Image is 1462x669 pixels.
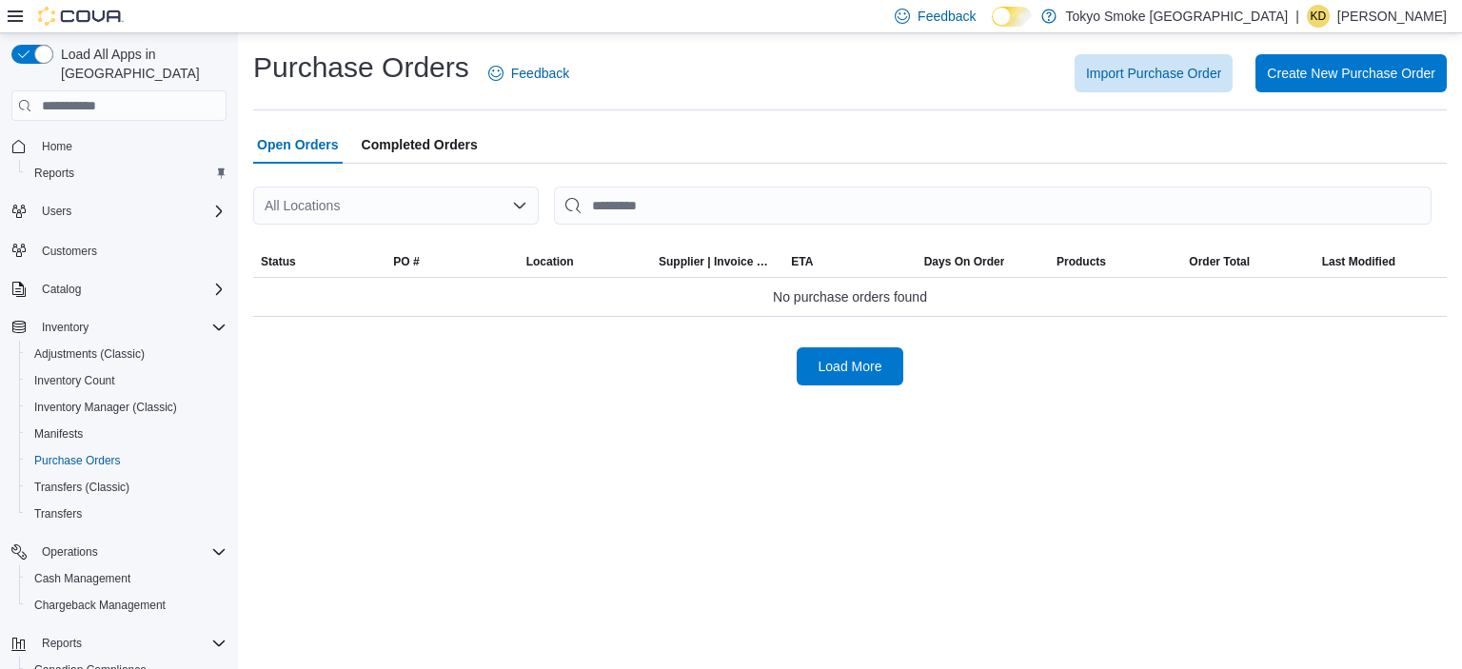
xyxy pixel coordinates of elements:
button: PO # [385,246,518,277]
button: Users [34,200,79,223]
span: Products [1057,254,1106,269]
span: Inventory [42,320,89,335]
span: Load More [819,357,882,376]
button: Operations [4,539,234,565]
span: Transfers (Classic) [34,480,129,495]
button: Import Purchase Order [1075,54,1233,92]
span: Inventory Count [34,373,115,388]
span: Inventory Manager (Classic) [34,400,177,415]
button: Last Modified [1314,246,1447,277]
span: Chargeback Management [27,594,227,617]
button: Order Total [1181,246,1314,277]
a: Feedback [481,54,577,92]
button: Load More [797,347,903,385]
span: Manifests [27,423,227,445]
button: Reports [19,160,234,187]
span: Days On Order [924,254,1005,269]
a: Customers [34,240,105,263]
input: Dark Mode [992,7,1032,27]
span: Catalog [42,282,81,297]
span: Inventory Count [27,369,227,392]
span: Operations [34,541,227,563]
span: Transfers (Classic) [27,476,227,499]
span: Completed Orders [362,126,478,164]
p: [PERSON_NAME] [1337,5,1447,28]
span: Create New Purchase Order [1267,64,1435,83]
span: Cash Management [27,567,227,590]
span: Users [34,200,227,223]
span: Customers [42,244,97,259]
button: Inventory Manager (Classic) [19,394,234,421]
button: Status [253,246,385,277]
span: Home [42,139,72,154]
button: Cash Management [19,565,234,592]
span: PO # [393,254,419,269]
span: Customers [34,238,227,262]
img: Cova [38,7,124,26]
button: ETA [783,246,916,277]
span: Adjustments (Classic) [34,346,145,362]
span: Feedback [511,64,569,83]
a: Manifests [27,423,90,445]
button: Inventory [4,314,234,341]
button: Transfers [19,501,234,527]
span: KD [1311,5,1327,28]
span: Reports [34,632,227,655]
span: Reports [34,166,74,181]
span: Reports [27,162,227,185]
button: Create New Purchase Order [1255,54,1447,92]
a: Transfers (Classic) [27,476,137,499]
button: Reports [4,630,234,657]
a: Adjustments (Classic) [27,343,152,365]
button: Products [1049,246,1181,277]
div: Location [526,254,574,269]
span: Transfers [34,506,82,521]
div: Kamiele Dziadek [1307,5,1330,28]
span: Supplier | Invoice Number [659,254,776,269]
button: Home [4,132,234,160]
span: Feedback [918,7,976,26]
button: Adjustments (Classic) [19,341,234,367]
span: No purchase orders found [773,285,927,308]
span: Import Purchase Order [1086,64,1221,83]
button: Chargeback Management [19,592,234,619]
span: Purchase Orders [27,449,227,472]
span: Order Total [1189,254,1250,269]
button: Purchase Orders [19,447,234,474]
span: Reports [42,636,82,651]
button: Reports [34,632,89,655]
a: Chargeback Management [27,594,173,617]
span: Last Modified [1322,254,1395,269]
span: Users [42,204,71,219]
span: Status [261,254,296,269]
button: Transfers (Classic) [19,474,234,501]
button: Inventory [34,316,96,339]
span: Load All Apps in [GEOGRAPHIC_DATA] [53,45,227,83]
button: Operations [34,541,106,563]
button: Supplier | Invoice Number [651,246,783,277]
span: Home [34,134,227,158]
span: Purchase Orders [34,453,121,468]
span: Dark Mode [992,27,993,28]
a: Home [34,135,80,158]
p: Tokyo Smoke [GEOGRAPHIC_DATA] [1066,5,1289,28]
button: Location [519,246,651,277]
p: | [1295,5,1299,28]
button: Days On Order [917,246,1049,277]
a: Inventory Manager (Classic) [27,396,185,419]
input: This is a search bar. After typing your query, hit enter to filter the results lower in the page. [554,187,1432,225]
button: Inventory Count [19,367,234,394]
a: Reports [27,162,82,185]
span: Manifests [34,426,83,442]
span: Transfers [27,502,227,525]
a: Transfers [27,502,89,525]
span: Cash Management [34,571,130,586]
span: Inventory [34,316,227,339]
span: Adjustments (Classic) [27,343,227,365]
span: Inventory Manager (Classic) [27,396,227,419]
span: Operations [42,544,98,560]
button: Customers [4,236,234,264]
button: Manifests [19,421,234,447]
button: Users [4,198,234,225]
